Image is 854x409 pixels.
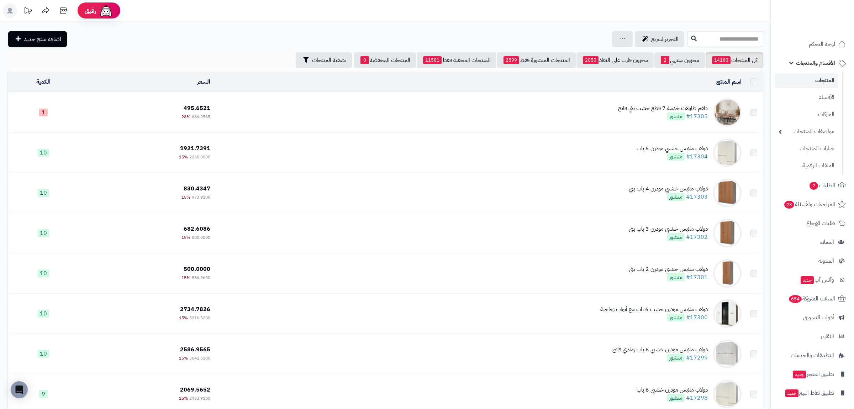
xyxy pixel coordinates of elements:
[806,19,847,34] img: logo-2.png
[637,386,708,394] div: دولاب ملابس مودرن خشبي 6 باب
[821,331,834,341] span: التقارير
[706,52,763,68] a: كل المنتجات14180
[181,234,190,241] span: 15%
[775,141,838,156] a: خيارات المنتجات
[38,149,49,157] span: 10
[810,182,818,190] span: 2
[803,313,834,323] span: أدوات التسويق
[800,275,834,285] span: وآتس آب
[775,234,850,251] a: العملاء
[713,138,742,167] img: دولاب ملابس خشبي مودرن 5 باب
[791,350,834,360] span: التطبيقات والخدمات
[184,184,210,193] span: 830.4347
[629,185,708,193] div: دولاب ملابس خشبي مودرن 4 باب بني
[38,269,49,277] span: 10
[36,78,51,86] a: الكمية
[38,350,49,358] span: 10
[775,309,850,326] a: أدوات التسويق
[792,369,834,379] span: تطبيق المتجر
[775,290,850,307] a: السلات المتروكة654
[686,233,708,241] a: #17302
[713,259,742,288] img: دولاب ملابس خشبي مودرن 2 باب بني
[775,215,850,232] a: طلبات الإرجاع
[179,395,188,402] span: 15%
[775,107,838,122] a: الماركات
[39,390,48,398] span: 9
[296,52,352,68] button: تصفية المنتجات
[775,36,850,53] a: لوحة التحكم
[713,380,742,408] img: دولاب ملابس مودرن خشبي 6 باب
[24,35,61,43] span: اضافة منتج جديد
[713,299,742,328] img: دولاب ملابس مودرن خشب 6 باب مع أبواب زجاجية
[686,112,708,121] a: #17305
[180,305,210,314] span: 2734.7826
[39,109,48,116] span: 1
[180,345,210,354] span: 2586.9565
[686,193,708,201] a: #17303
[775,196,850,213] a: المراجعات والأسئلة23
[775,177,850,194] a: الطلبات2
[354,52,416,68] a: المنتجات المخفضة0
[180,386,210,394] span: 2069.5652
[192,194,210,200] span: 973.9100
[504,56,519,64] span: 2599
[661,56,669,64] span: 2
[181,114,190,120] span: 28%
[85,6,96,15] span: رفيق
[181,194,190,200] span: 15%
[667,153,685,161] span: منشور
[189,395,210,402] span: 2433.9100
[818,256,834,266] span: المدونة
[667,394,685,402] span: منشور
[189,355,210,361] span: 3042.6100
[784,199,835,209] span: المراجعات والأسئلة
[686,313,708,322] a: #17300
[775,90,838,105] a: الأقسام
[667,314,685,321] span: منشور
[189,315,210,321] span: 3216.5200
[635,31,684,47] a: التحرير لسريع
[784,201,794,209] span: 23
[667,273,685,281] span: منشور
[192,234,210,241] span: 800.0000
[686,394,708,402] a: #17298
[713,219,742,247] img: دولاب ملابس خشبي مودرن 3 باب بني
[654,52,705,68] a: مخزون منتهي2
[497,52,576,68] a: المنتجات المنشورة فقط2599
[806,218,835,228] span: طلبات الإرجاع
[417,52,496,68] a: المنتجات المخفية فقط11581
[667,233,685,241] span: منشور
[179,154,188,160] span: 15%
[583,56,599,64] span: 2050
[775,124,838,139] a: مواصفات المنتجات
[184,265,210,273] span: 500.0000
[775,347,850,364] a: التطبيقات والخدمات
[180,144,210,153] span: 1921.7391
[8,31,67,47] a: اضافة منتج جديد
[793,371,806,378] span: جديد
[801,276,814,284] span: جديد
[99,4,113,18] img: ai-face.png
[775,158,838,173] a: الملفات الرقمية
[667,193,685,201] span: منشور
[820,237,834,247] span: العملاء
[809,39,835,49] span: لوحة التحكم
[651,35,679,43] span: التحرير لسريع
[686,353,708,362] a: #17299
[713,98,742,127] img: طقم طاولات خدمة 7 قطع خشب بني فاتح
[360,56,369,64] span: 0
[11,381,28,398] div: Open Intercom Messenger
[686,273,708,282] a: #17301
[629,265,708,273] div: دولاب ملابس خشبي مودرن 2 باب بني
[809,180,835,190] span: الطلبات
[38,229,49,237] span: 10
[713,179,742,207] img: دولاب ملابس خشبي مودرن 4 باب بني
[189,154,210,160] span: 2260.0000
[775,252,850,269] a: المدونة
[713,340,742,368] img: دولاب ملابس مودرن خشبي 6 باب رمادي فاتح
[785,389,798,397] span: جديد
[184,225,210,233] span: 682.6086
[600,305,708,314] div: دولاب ملابس مودرن خشب 6 باب مع أبواب زجاجية
[775,328,850,345] a: التقارير
[19,4,37,20] a: تحديثات المنصة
